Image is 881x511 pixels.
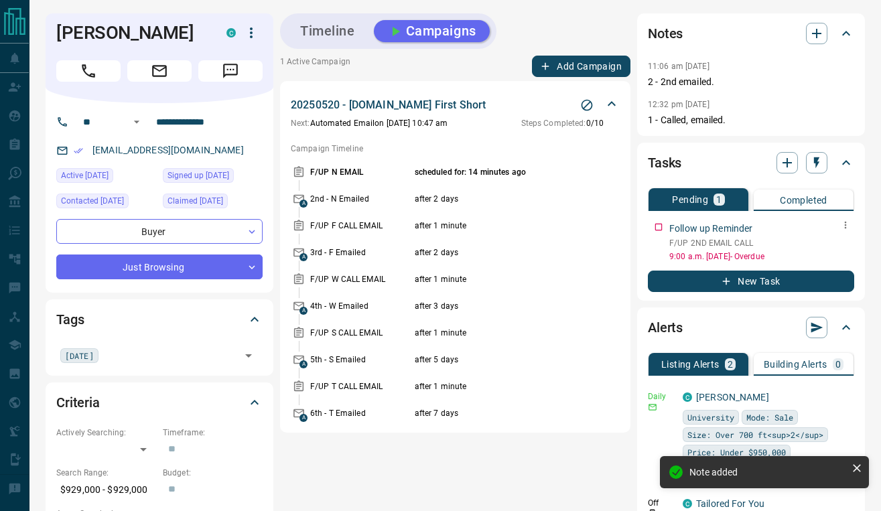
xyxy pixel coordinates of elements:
[648,497,675,509] p: Off
[56,60,121,82] span: Call
[648,147,854,179] div: Tasks
[648,271,854,292] button: New Task
[696,498,764,509] a: Tailored For You
[648,317,683,338] h2: Alerts
[65,349,94,362] span: [DATE]
[415,354,583,366] p: after 5 days
[198,60,263,82] span: Message
[669,237,854,249] p: F/UP 2ND EMAIL CALL
[167,169,229,182] span: Signed up [DATE]
[310,273,411,285] p: F/UP W CALL EMAIL
[291,143,620,155] p: Campaign Timeline
[577,95,597,115] button: Stop Campaign
[226,28,236,38] div: condos.ca
[92,145,244,155] a: [EMAIL_ADDRESS][DOMAIN_NAME]
[415,380,583,392] p: after 1 minute
[415,193,583,205] p: after 2 days
[56,254,263,279] div: Just Browsing
[299,307,308,315] span: A
[648,113,854,127] p: 1 - Called, emailed.
[167,194,223,208] span: Claimed [DATE]
[374,20,490,42] button: Campaigns
[532,56,630,77] button: Add Campaign
[415,246,583,259] p: after 2 days
[310,354,411,366] p: 5th - S Emailed
[716,195,722,204] p: 1
[299,360,308,368] span: A
[310,166,411,178] p: F/UP N EMAIL
[56,479,156,501] p: $929,000 - $929,000
[415,327,583,339] p: after 1 minute
[648,23,683,44] h2: Notes
[239,346,258,365] button: Open
[310,407,411,419] p: 6th - T Emailed
[648,311,854,344] div: Alerts
[648,100,709,109] p: 12:32 pm [DATE]
[56,219,263,244] div: Buyer
[780,196,827,205] p: Completed
[163,168,263,187] div: Fri Sep 12 2025
[56,309,84,330] h2: Tags
[648,62,709,71] p: 11:06 am [DATE]
[648,390,675,403] p: Daily
[56,22,206,44] h1: [PERSON_NAME]
[669,250,854,263] p: 9:00 a.m. [DATE] - Overdue
[669,222,752,236] p: Follow up Reminder
[672,195,708,204] p: Pending
[56,392,100,413] h2: Criteria
[310,380,411,392] p: F/UP T CALL EMAIL
[648,17,854,50] div: Notes
[696,392,769,403] a: [PERSON_NAME]
[415,166,583,178] p: scheduled for: 14 minutes ago
[291,119,310,128] span: Next:
[687,411,734,424] span: University
[291,117,448,129] p: Automated Email on [DATE] 10:47 am
[521,117,604,129] p: 0 / 10
[648,152,681,173] h2: Tasks
[648,75,854,89] p: 2 - 2nd emailed.
[683,392,692,402] div: condos.ca
[299,200,308,208] span: A
[310,327,411,339] p: F/UP S CALL EMAIL
[415,300,583,312] p: after 3 days
[746,411,793,424] span: Mode: Sale
[129,114,145,130] button: Open
[310,300,411,312] p: 4th - W Emailed
[415,273,583,285] p: after 1 minute
[415,407,583,419] p: after 7 days
[61,194,124,208] span: Contacted [DATE]
[728,360,733,369] p: 2
[415,220,583,232] p: after 1 minute
[287,20,368,42] button: Timeline
[687,428,823,441] span: Size: Over 700 ft<sup>2</sup>
[74,146,83,155] svg: Email Verified
[56,386,263,419] div: Criteria
[56,467,156,479] p: Search Range:
[683,499,692,508] div: condos.ca
[291,97,486,113] p: 20250520 - [DOMAIN_NAME] First Short
[521,119,586,128] span: Steps Completed:
[661,360,720,369] p: Listing Alerts
[310,220,411,232] p: F/UP F CALL EMAIL
[689,467,846,478] div: Note added
[310,246,411,259] p: 3rd - F Emailed
[56,427,156,439] p: Actively Searching:
[56,168,156,187] div: Fri Sep 12 2025
[310,193,411,205] p: 2nd - N Emailed
[291,94,620,132] div: 20250520 - [DOMAIN_NAME] First ShortStop CampaignNext:Automated Emailon [DATE] 10:47 amSteps Comp...
[687,445,786,459] span: Price: Under $950,000
[163,467,263,479] p: Budget:
[56,303,263,336] div: Tags
[56,194,156,212] div: Sat Sep 13 2025
[163,427,263,439] p: Timeframe:
[280,56,350,77] p: 1 Active Campaign
[299,414,308,422] span: A
[163,194,263,212] div: Sat Sep 13 2025
[764,360,827,369] p: Building Alerts
[835,360,841,369] p: 0
[299,253,308,261] span: A
[61,169,109,182] span: Active [DATE]
[648,403,657,412] svg: Email
[127,60,192,82] span: Email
